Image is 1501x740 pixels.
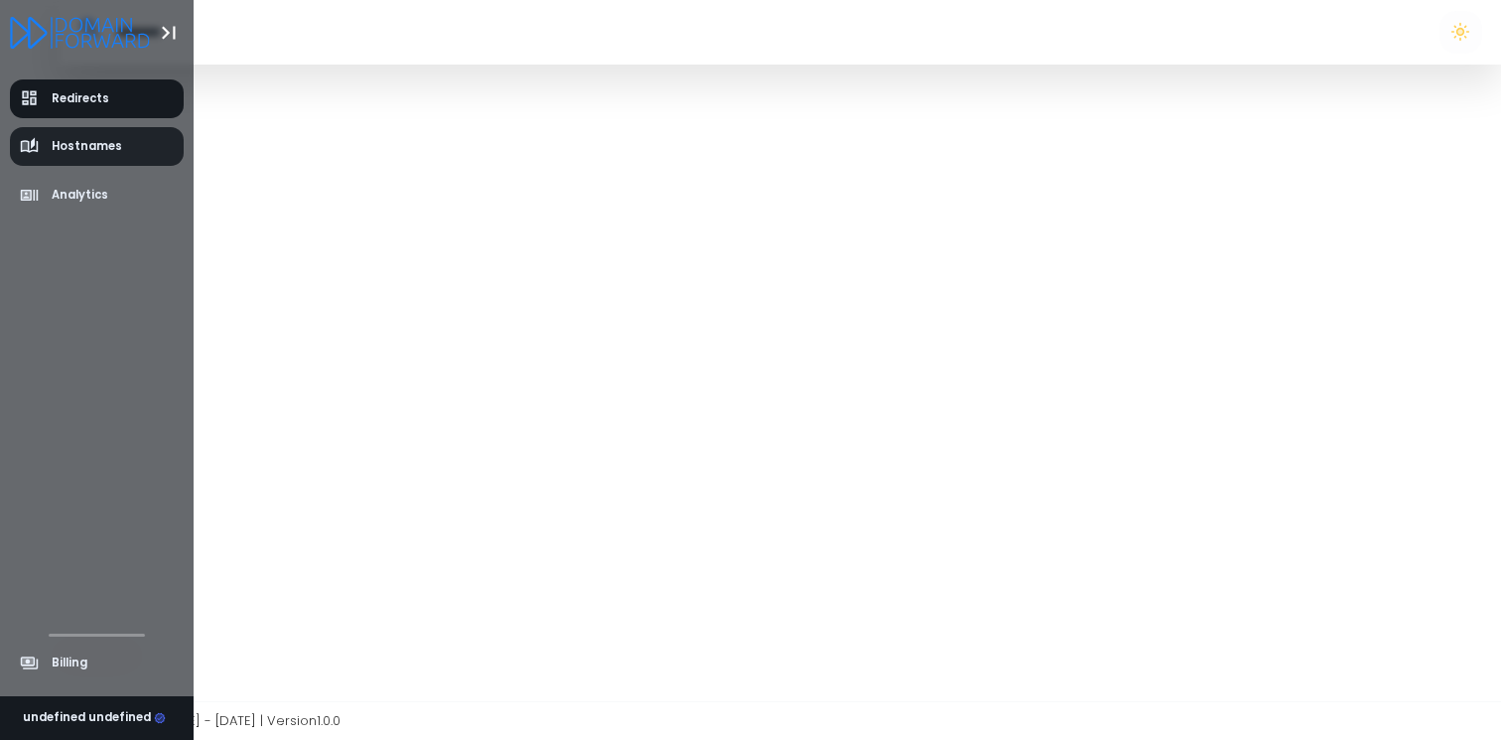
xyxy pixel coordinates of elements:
a: Billing [10,644,185,682]
span: Redirects [52,90,109,107]
a: Redirects [10,79,185,118]
span: Hostnames [52,138,122,155]
span: Billing [52,655,87,671]
a: Hostnames [10,127,185,166]
button: Toggle Aside [150,14,188,52]
div: undefined undefined [23,709,166,727]
a: Analytics [10,176,185,215]
span: Copyright © [DATE] - [DATE] | Version 1.0.0 [77,711,341,730]
a: Logo [10,18,150,45]
span: Analytics [52,187,108,204]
